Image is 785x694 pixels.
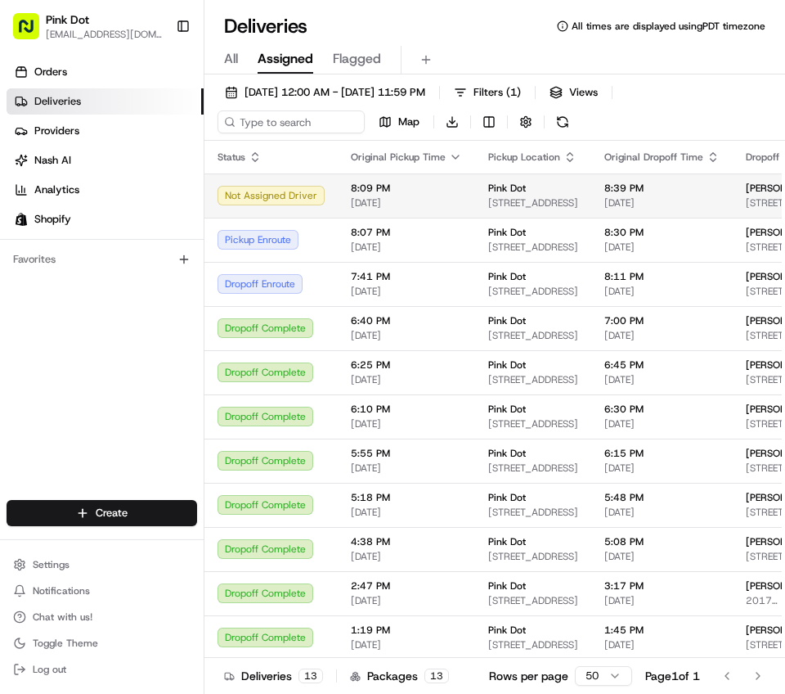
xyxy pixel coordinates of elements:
span: 5:08 PM [604,535,720,548]
img: 1736555255976-a54dd68f-1ca7-489b-9aae-adbdc363a1c4 [33,255,46,268]
a: Shopify [7,206,204,232]
div: Page 1 of 1 [645,668,700,684]
a: 📗Knowledge Base [10,359,132,389]
span: [STREET_ADDRESS] [488,638,578,651]
span: [DATE] [351,329,462,342]
span: Views [569,85,598,100]
span: [DATE] [604,329,720,342]
span: [DATE] [604,417,720,430]
span: Pink Dot [488,182,526,195]
span: Pink Dot [488,226,526,239]
div: 📗 [16,367,29,381]
span: [DATE] [351,373,462,386]
span: [DATE] [351,638,462,651]
span: 6:30 PM [604,403,720,416]
span: Toggle Theme [33,637,98,650]
span: [DATE] [351,196,462,210]
span: Settings [33,558,70,571]
span: Pylon [163,406,198,418]
span: [DATE] [604,550,720,563]
span: 8:11 PM [604,270,720,283]
span: [STREET_ADDRESS] [488,417,578,430]
span: [STREET_ADDRESS] [488,462,578,475]
span: [DATE] [604,241,720,254]
span: [DATE] 12:00 AM - [DATE] 11:59 PM [244,85,425,100]
span: 1:45 PM [604,624,720,637]
span: Pink Dot [488,535,526,548]
a: 💻API Documentation [132,359,269,389]
span: 7:41 PM [351,270,462,283]
span: [STREET_ADDRESS] [488,329,578,342]
span: [DATE] [604,373,720,386]
span: [STREET_ADDRESS] [488,550,578,563]
button: Notifications [7,579,197,602]
span: Wisdom [PERSON_NAME] [51,254,174,267]
span: [DATE] [351,241,462,254]
div: 13 [298,669,323,683]
span: 6:10 PM [351,403,462,416]
span: [STREET_ADDRESS] [488,241,578,254]
span: All [224,49,238,69]
span: [DATE] [351,462,462,475]
span: Original Dropoff Time [604,151,703,164]
span: [DATE] [186,254,220,267]
span: Create [96,506,128,520]
span: Analytics [34,183,79,197]
a: Orders [7,59,204,85]
span: [DATE] [604,506,720,519]
span: [DATE] [351,285,462,298]
p: Rows per page [489,668,568,684]
span: 6:45 PM [604,358,720,372]
span: 8:09 PM [351,182,462,195]
span: ( 1 ) [506,85,521,100]
span: • [177,254,183,267]
button: Chat with us! [7,606,197,629]
span: Pickup Location [488,151,560,164]
span: [DATE] [604,462,720,475]
span: Chat with us! [33,611,92,624]
span: Filters [473,85,521,100]
span: [DATE] [351,417,462,430]
span: [PERSON_NAME] [51,298,132,311]
span: Pink Dot [488,624,526,637]
img: David kim [16,282,43,309]
span: Status [218,151,245,164]
div: Deliveries [224,668,323,684]
span: Knowledge Base [33,366,125,382]
button: Refresh [551,110,574,133]
a: Providers [7,118,204,144]
button: Toggle Theme [7,632,197,655]
span: 6:25 PM [351,358,462,372]
span: • [136,298,141,311]
span: [DATE] [351,550,462,563]
span: 6:15 PM [604,447,720,460]
span: 5:48 PM [604,491,720,504]
span: Log out [33,663,66,676]
span: API Documentation [155,366,262,382]
span: [STREET_ADDRESS] [488,594,578,607]
h1: Deliveries [224,13,307,39]
span: [DATE] [604,285,720,298]
span: 8:39 PM [604,182,720,195]
span: 8:07 PM [351,226,462,239]
span: Deliveries [34,94,81,109]
span: Original Pickup Time [351,151,446,164]
a: Nash AI [7,147,204,173]
span: [DATE] [604,594,720,607]
div: Packages [350,668,449,684]
span: Pink Dot [488,358,526,372]
div: 💻 [138,367,151,381]
span: Providers [34,124,79,138]
span: [DATE] [145,298,178,311]
span: Pink Dot [488,579,526,593]
span: 6:40 PM [351,314,462,327]
span: [STREET_ADDRESS] [488,506,578,519]
span: Pink Dot [488,403,526,416]
span: Pink Dot [488,491,526,504]
span: 7:00 PM [604,314,720,327]
span: [DATE] [604,638,720,651]
button: Settings [7,553,197,576]
span: [DATE] [351,506,462,519]
p: Welcome 👋 [16,65,298,92]
button: Filters(1) [446,81,528,104]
